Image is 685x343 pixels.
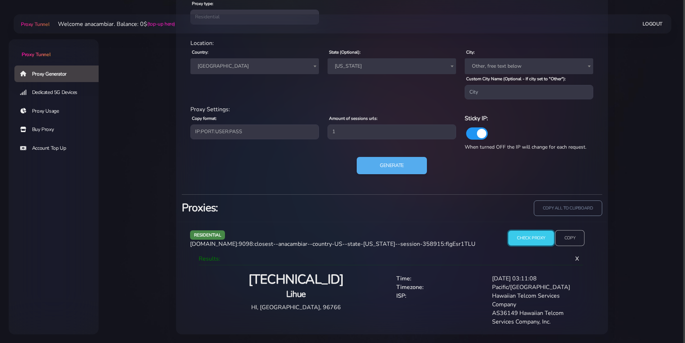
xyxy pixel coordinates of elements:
span: Hawaii [328,58,456,74]
span: Proxy Tunnel [21,21,49,28]
a: (top-up here) [147,20,175,28]
a: Proxy Generator [14,66,104,82]
a: Proxy Tunnel [9,39,99,58]
div: Pacific/[GEOGRAPHIC_DATA] [488,283,583,292]
span: X [569,249,585,268]
span: Other, free text below [469,61,589,71]
div: ISP: [392,292,488,309]
div: Hawaiian Telcom Services Company [488,292,583,309]
span: United States of America [195,61,315,71]
span: Proxy Tunnel [22,51,50,58]
div: Location: [186,39,598,48]
label: City: [466,49,475,55]
span: HI, [GEOGRAPHIC_DATA], 96766 [251,303,341,311]
span: When turned OFF the IP will change for each request. [465,144,586,150]
span: residential [190,230,225,239]
label: Country: [192,49,208,55]
iframe: Webchat Widget [650,308,676,334]
input: copy all to clipboard [534,200,602,216]
a: Proxy Tunnel [19,18,49,30]
a: Buy Proxy [14,121,104,138]
li: Welcome anacambiar. Balance: 0$ [49,20,175,28]
div: [DATE] 03:11:08 [488,274,583,283]
button: Generate [357,157,427,174]
label: Proxy type: [192,0,213,7]
div: Timezone: [392,283,488,292]
h6: Sticky IP: [465,114,593,123]
span: Other, free text below [465,58,593,74]
a: Proxy Usage [14,103,104,119]
span: United States of America [190,58,319,74]
div: AS36149 Hawaiian Telcom Services Company, Inc. [488,309,583,326]
h2: [TECHNICAL_ID] [204,271,388,288]
span: Results: [199,255,220,263]
span: [DOMAIN_NAME]:9098:closest--anacambiar--country-US--state-[US_STATE]--session-358915:flgEsr1TLU [190,240,476,248]
div: Proxy Settings: [186,105,598,114]
input: Copy [555,230,585,246]
div: Time: [392,274,488,283]
h3: Proxies: [182,200,388,215]
a: Logout [643,17,663,31]
h4: Lihue [204,288,388,300]
label: Copy format: [192,115,217,122]
a: Dedicated 5G Devices [14,84,104,101]
input: Check Proxy [508,231,554,245]
input: City [465,85,593,99]
label: Custom City Name (Optional - If city set to "Other"): [466,76,566,82]
a: Account Top Up [14,140,104,157]
label: Amount of sessions urls: [329,115,378,122]
label: State (Optional): [329,49,361,55]
span: Hawaii [332,61,452,71]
